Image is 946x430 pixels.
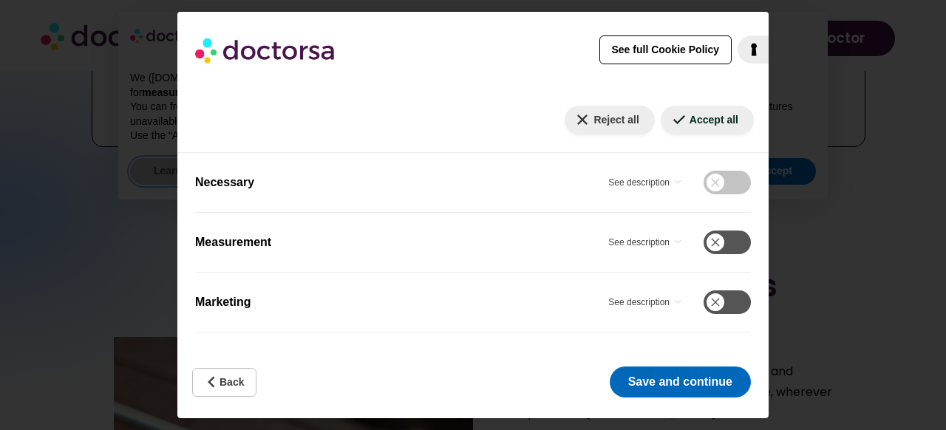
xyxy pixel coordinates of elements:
[608,171,686,194] button: See description
[610,366,751,397] button: Save and continue
[661,106,754,134] button: Accept all
[195,30,337,70] img: logo
[608,290,686,314] button: See description
[612,42,720,58] span: See full Cookie Policy
[195,293,251,311] label: Marketing
[195,233,271,251] label: Measurement
[599,35,732,64] button: See full Cookie Policy
[195,174,254,191] label: Necessary
[608,231,686,254] button: See description
[738,35,769,64] a: iubenda - Cookie Policy and Cookie Compliance Management
[192,368,256,397] button: Back
[565,106,654,134] button: Reject all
